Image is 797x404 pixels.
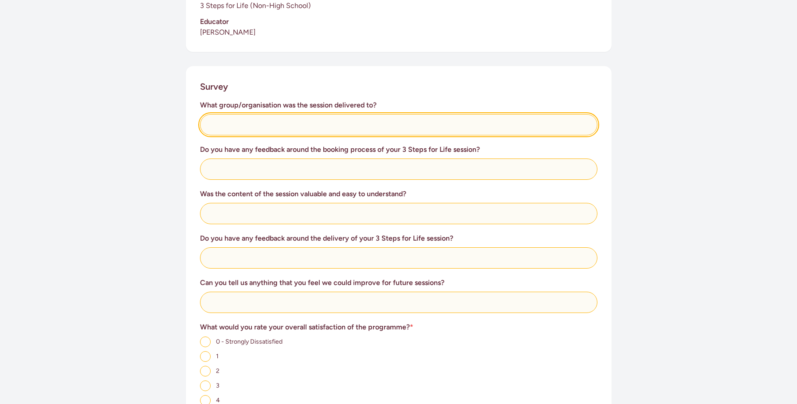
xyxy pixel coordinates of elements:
h3: Educator [200,16,597,27]
span: 1 [216,353,219,360]
input: 2 [200,366,211,376]
input: 3 [200,380,211,391]
h3: What would you rate your overall satisfaction of the programme? [200,322,597,333]
h3: Do you have any feedback around the booking process of your 3 Steps for Life session? [200,144,597,155]
span: 0 - Strongly Dissatisfied [216,338,283,345]
input: 1 [200,351,211,362]
span: 2 [216,367,220,375]
h3: Do you have any feedback around the delivery of your 3 Steps for Life session? [200,233,597,244]
p: 3 Steps for Life (Non-High School) [200,0,597,11]
h2: Survey [200,80,228,93]
p: [PERSON_NAME] [200,27,597,38]
span: 4 [216,396,220,404]
h3: What group/organisation was the session delivered to? [200,100,597,111]
h3: Was the content of the session valuable and easy to understand? [200,189,597,199]
input: 0 - Strongly Dissatisfied [200,337,211,347]
h3: Can you tell us anything that you feel we could improve for future sessions? [200,277,597,288]
span: 3 [216,382,220,389]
